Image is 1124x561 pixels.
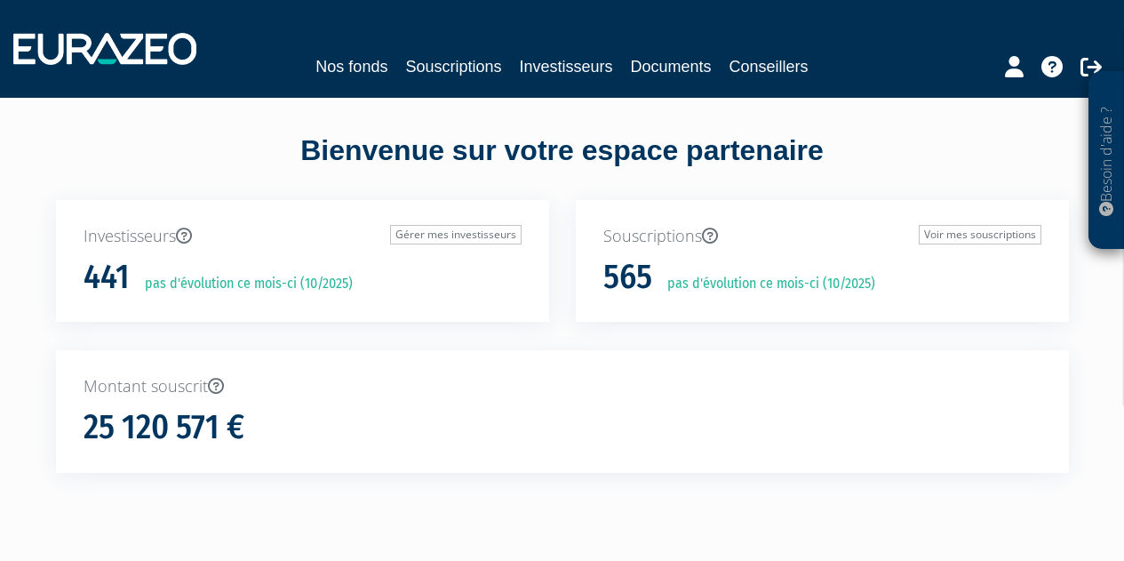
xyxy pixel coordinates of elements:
[13,33,196,65] img: 1732889491-logotype_eurazeo_blanc_rvb.png
[390,225,522,244] a: Gérer mes investisseurs
[519,54,612,79] a: Investisseurs
[603,259,652,296] h1: 565
[1096,81,1117,241] p: Besoin d'aide ?
[603,225,1041,248] p: Souscriptions
[84,409,244,446] h1: 25 120 571 €
[405,54,501,79] a: Souscriptions
[84,375,1041,398] p: Montant souscrit
[919,225,1041,244] a: Voir mes souscriptions
[655,274,875,294] p: pas d'évolution ce mois-ci (10/2025)
[631,54,712,79] a: Documents
[132,274,353,294] p: pas d'évolution ce mois-ci (10/2025)
[84,259,130,296] h1: 441
[43,131,1082,200] div: Bienvenue sur votre espace partenaire
[315,54,387,79] a: Nos fonds
[84,225,522,248] p: Investisseurs
[729,54,809,79] a: Conseillers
